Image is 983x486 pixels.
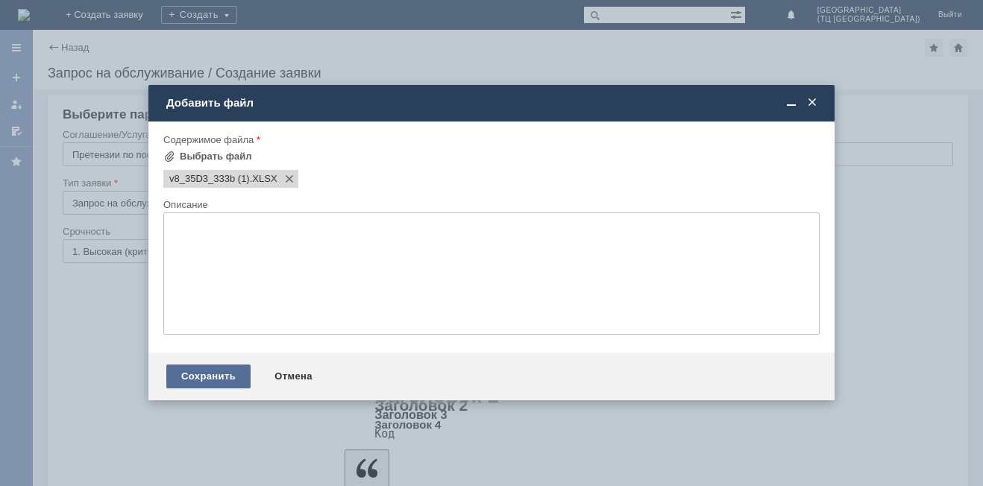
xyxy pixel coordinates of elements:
div: Выбрать файл [180,151,252,162]
div: Содержимое файла [163,135,817,145]
span: v8_35D3_333b (1).XLSX [250,173,277,185]
span: Закрыть [805,96,820,110]
span: v8_35D3_333b (1).XLSX [169,173,250,185]
div: Описание [163,200,817,209]
span: Свернуть (Ctrl + M) [784,96,799,110]
div: Добавить файл [166,96,820,110]
div: Просьба разобраться с недовозом товара [6,6,218,18]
